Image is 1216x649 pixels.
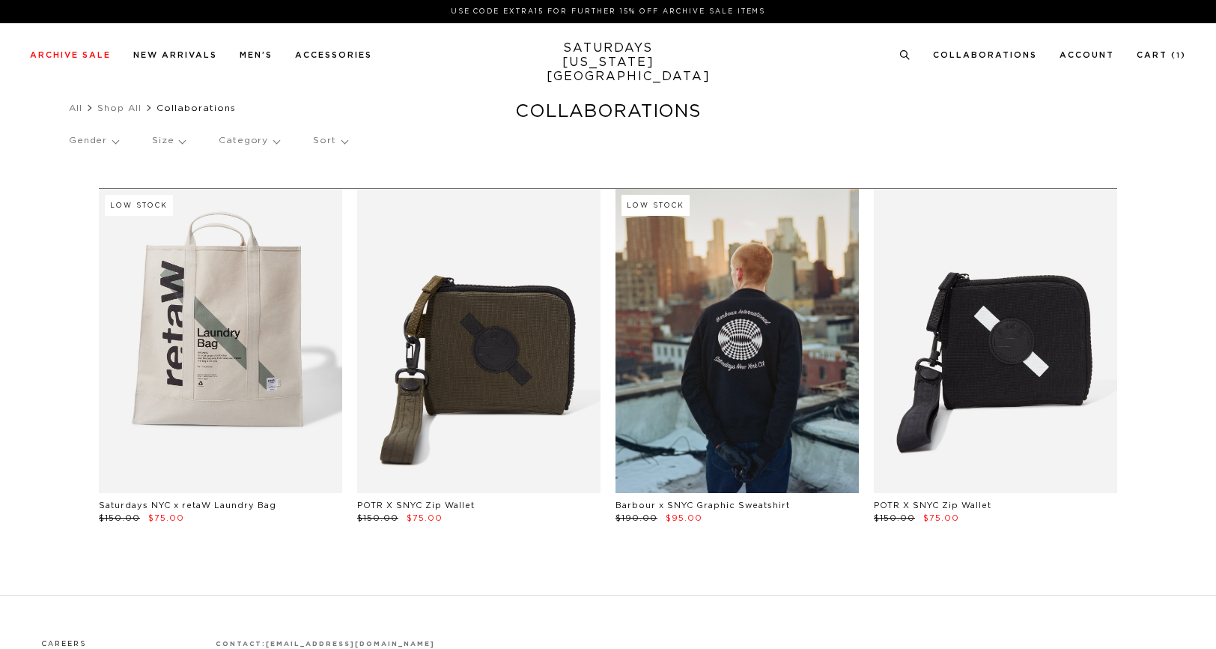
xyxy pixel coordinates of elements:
[615,514,657,522] span: $190.00
[133,51,217,59] a: New Arrivals
[97,103,142,112] a: Shop All
[240,51,273,59] a: Men's
[105,195,173,216] div: Low Stock
[99,514,140,522] span: $150.00
[933,51,1037,59] a: Collaborations
[874,514,915,522] span: $150.00
[357,501,475,510] a: POTR X SNYC Zip Wallet
[152,124,185,158] p: Size
[99,501,276,510] a: Saturdays NYC x retaW Laundry Bag
[407,514,443,522] span: $75.00
[69,124,118,158] p: Gender
[216,641,267,648] strong: contact:
[42,641,86,648] a: Careers
[666,514,702,522] span: $95.00
[615,501,790,510] a: Barbour x SNYC Graphic Sweatshirt
[148,514,184,522] span: $75.00
[547,41,670,84] a: SATURDAYS[US_STATE][GEOGRAPHIC_DATA]
[874,501,991,510] a: POTR X SNYC Zip Wallet
[30,51,111,59] a: Archive Sale
[36,6,1180,17] p: Use Code EXTRA15 for Further 15% Off Archive Sale Items
[69,103,82,112] a: All
[156,103,236,112] span: Collaborations
[621,195,690,216] div: Low Stock
[266,641,434,648] a: [EMAIL_ADDRESS][DOMAIN_NAME]
[295,51,372,59] a: Accessories
[923,514,959,522] span: $75.00
[1176,52,1181,59] small: 1
[1060,51,1114,59] a: Account
[1137,51,1186,59] a: Cart (1)
[357,514,398,522] span: $150.00
[219,124,279,158] p: Category
[313,124,347,158] p: Sort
